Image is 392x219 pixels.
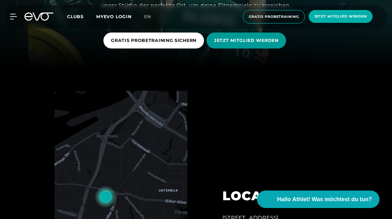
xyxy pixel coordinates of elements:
[222,188,325,203] h2: LOCATION
[277,195,372,204] span: Hallo Athlet! Was möchtest du tun?
[307,10,374,23] a: Jetzt Mitglied werden
[67,14,84,19] span: Clubs
[144,14,151,19] span: en
[206,28,289,53] a: JETZT MITGLIED WERDEN
[96,14,132,19] a: MYEVO LOGIN
[111,37,196,44] span: GRATIS PROBETRAINING SICHERN
[67,13,96,19] a: Clubs
[314,14,367,19] span: Jetzt Mitglied werden
[144,13,159,20] a: en
[257,191,379,208] button: Hallo Athlet! Was möchtest du tun?
[241,10,307,23] a: Gratis Probetraining
[214,37,279,44] span: JETZT MITGLIED WERDEN
[249,14,299,19] span: Gratis Probetraining
[103,28,206,53] a: GRATIS PROBETRAINING SICHERN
